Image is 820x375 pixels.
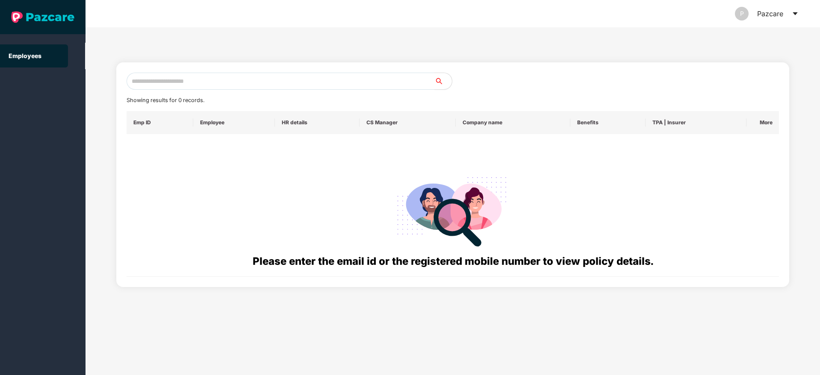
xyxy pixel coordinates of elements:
[646,111,746,134] th: TPA | Insurer
[456,111,570,134] th: Company name
[253,255,653,267] span: Please enter the email id or the registered mobile number to view policy details.
[9,52,41,59] a: Employees
[792,10,799,17] span: caret-down
[740,7,744,21] span: P
[434,78,452,85] span: search
[275,111,359,134] th: HR details
[570,111,646,134] th: Benefits
[391,167,514,253] img: svg+xml;base64,PHN2ZyB4bWxucz0iaHR0cDovL3d3dy53My5vcmcvMjAwMC9zdmciIHdpZHRoPSIyODgiIGhlaWdodD0iMj...
[127,97,204,103] span: Showing results for 0 records.
[193,111,275,134] th: Employee
[360,111,456,134] th: CS Manager
[127,111,194,134] th: Emp ID
[434,73,452,90] button: search
[746,111,779,134] th: More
